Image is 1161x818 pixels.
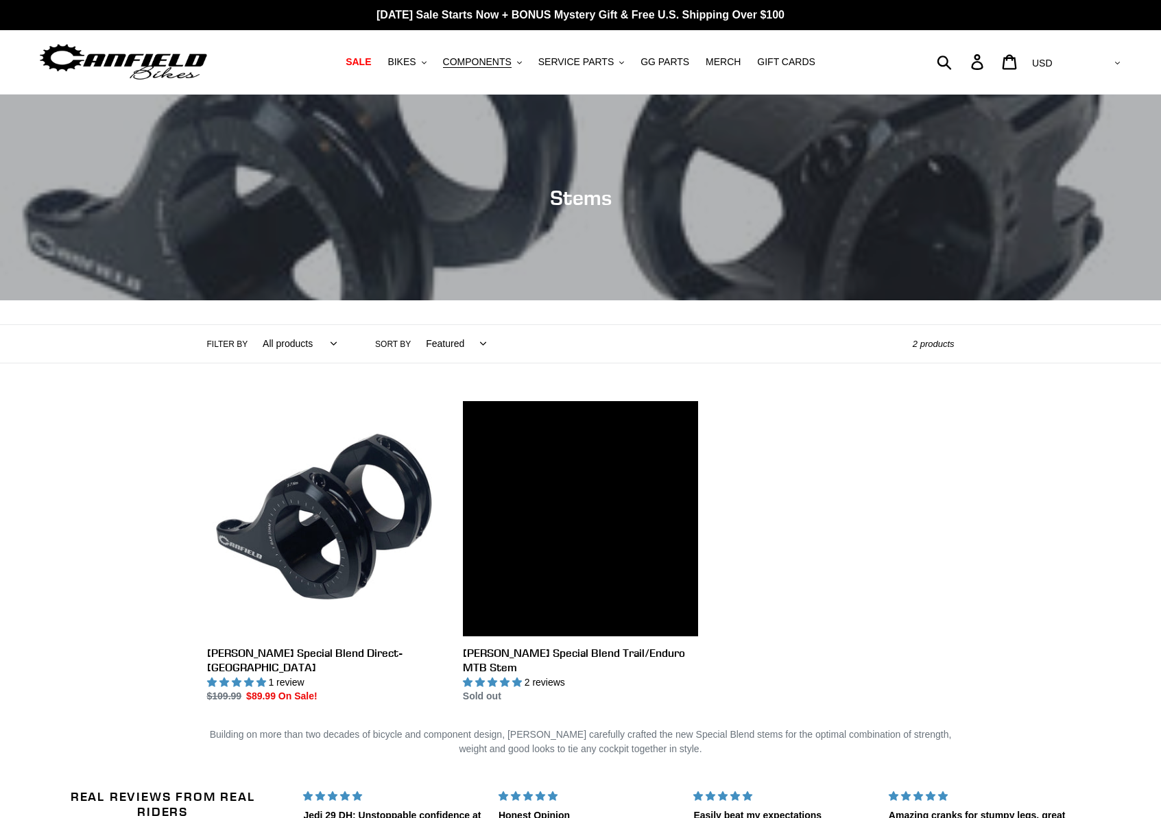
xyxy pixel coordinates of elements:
[699,53,747,71] a: MERCH
[913,339,955,349] span: 2 products
[538,56,614,68] span: SERVICE PARTS
[207,727,955,756] div: Building on more than two decades of bicycle and component design, [PERSON_NAME] carefully crafte...
[550,185,612,210] span: Stems
[757,56,815,68] span: GIFT CARDS
[436,53,529,71] button: COMPONENTS
[339,53,378,71] a: SALE
[346,56,371,68] span: SALE
[641,56,689,68] span: GG PARTS
[531,53,631,71] button: SERVICE PARTS
[750,53,822,71] a: GIFT CARDS
[387,56,416,68] span: BIKES
[443,56,512,68] span: COMPONENTS
[375,338,411,350] label: Sort by
[499,789,677,804] div: 5 stars
[207,338,248,350] label: Filter by
[303,789,481,804] div: 5 stars
[889,789,1067,804] div: 5 stars
[944,47,979,77] input: Search
[706,56,741,68] span: MERCH
[693,789,872,804] div: 5 stars
[634,53,696,71] a: GG PARTS
[38,40,209,84] img: Canfield Bikes
[381,53,433,71] button: BIKES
